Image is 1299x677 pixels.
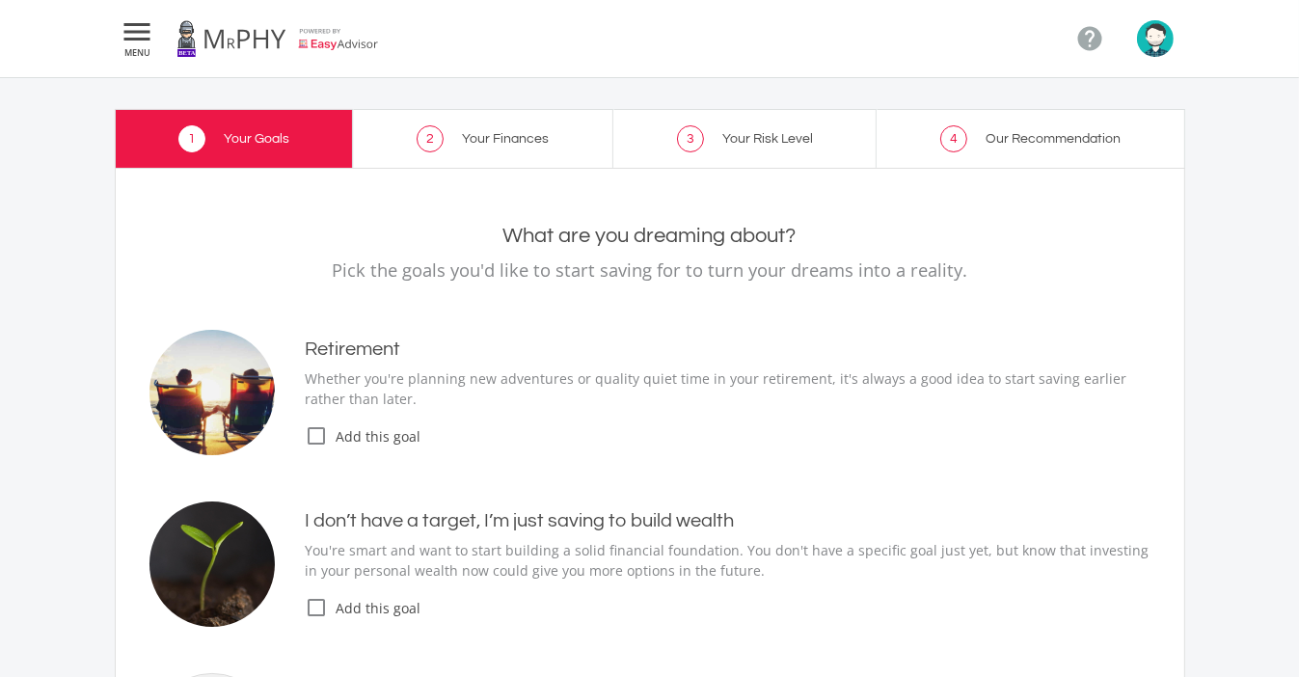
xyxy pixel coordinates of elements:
span: 1 [178,125,205,152]
span: 4 [940,125,967,152]
span: 2 [417,125,444,152]
button:  MENU [115,19,161,58]
p: Whether you're planning new adventures or quality quiet time in your retirement, it's always a go... [306,368,1150,409]
p: You're smart and want to start building a solid financial foundation. You don't have a specific g... [306,540,1150,581]
a: 1 Your Goals [115,109,354,168]
p: Pick the goals you'd like to start saving for to turn your dreams into a reality. [149,257,1150,284]
i:  [121,20,155,43]
a:  [1069,16,1113,61]
i:  [1076,24,1105,53]
a: 3 Your Risk Level [613,109,878,168]
span: Your Finances [462,132,549,146]
img: avatar.png [1137,20,1174,57]
span: Our Recommendation [986,132,1121,146]
a: 2 Your Finances [353,109,613,168]
span: Your Goals [224,132,289,146]
h4: Retirement [306,338,1150,361]
span: Your Risk Level [722,132,813,146]
span: Add this goal [329,426,1150,447]
span: 3 [677,125,704,152]
a: 4 Our Recommendation [877,109,1185,168]
i: check_box_outline_blank [306,596,329,619]
h2: What are you dreaming about? [149,224,1150,249]
i: check_box_outline_blank [306,424,329,447]
h4: I don’t have a target, I’m just saving to build wealth [306,509,1150,532]
span: Add this goal [329,598,1150,618]
span: MENU [121,48,155,57]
